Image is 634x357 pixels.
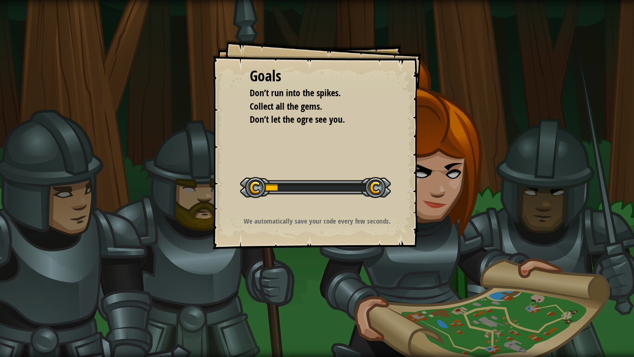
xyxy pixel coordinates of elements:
[250,113,345,126] span: Don’t let the ogre see you.
[250,100,322,112] span: Collect all the gems.
[238,113,382,126] li: Don’t let the ogre see you.
[238,100,382,113] li: Collect all the gems.
[250,86,341,99] span: Don’t run into the spikes.
[224,216,410,226] p: We automatically save your code every few seconds.
[238,86,382,100] li: Don’t run into the spikes.
[250,66,384,87] div: Goals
